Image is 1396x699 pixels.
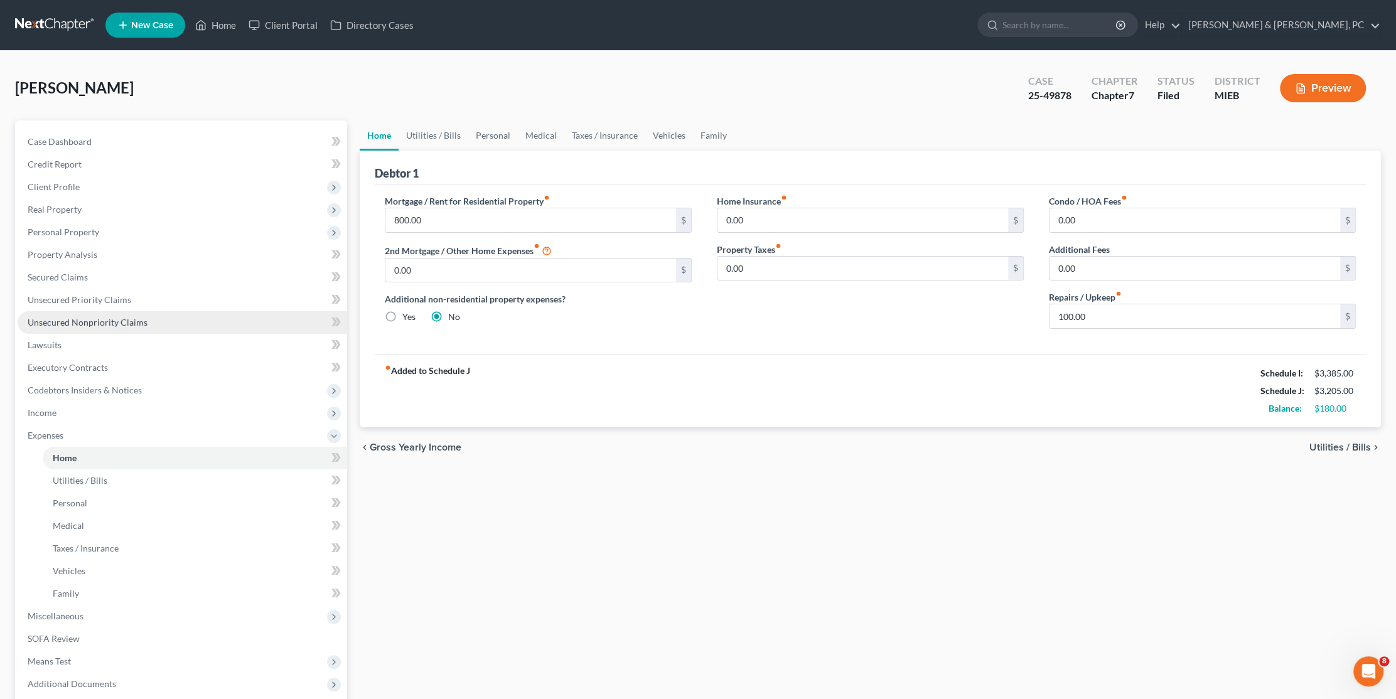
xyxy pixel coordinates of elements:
[1008,208,1023,232] div: $
[18,356,347,379] a: Executory Contracts
[18,334,347,356] a: Lawsuits
[1002,13,1117,36] input: Search by name...
[1092,74,1137,88] div: Chapter
[518,120,564,151] a: Medical
[131,21,173,30] span: New Case
[28,204,82,215] span: Real Property
[1115,291,1122,297] i: fiber_manual_record
[18,289,347,311] a: Unsecured Priority Claims
[1049,243,1110,256] label: Additional Fees
[189,14,242,36] a: Home
[1182,14,1380,36] a: [PERSON_NAME] & [PERSON_NAME], PC
[1157,74,1195,88] div: Status
[402,311,416,323] label: Yes
[1049,291,1122,304] label: Repairs / Upkeep
[385,365,470,417] strong: Added to Schedule J
[375,166,419,181] div: Debtor 1
[18,243,347,266] a: Property Analysis
[1353,656,1383,686] iframe: Intercom live chat
[534,243,540,249] i: fiber_manual_record
[360,120,399,151] a: Home
[676,208,691,232] div: $
[1129,89,1134,101] span: 7
[28,317,148,328] span: Unsecured Nonpriority Claims
[1121,195,1127,201] i: fiber_manual_record
[28,272,88,282] span: Secured Claims
[1314,402,1356,415] div: $180.00
[28,633,80,644] span: SOFA Review
[43,560,347,582] a: Vehicles
[385,292,692,306] label: Additional non-residential property expenses?
[1028,88,1071,103] div: 25-49878
[360,442,370,452] i: chevron_left
[28,678,116,689] span: Additional Documents
[1139,14,1181,36] a: Help
[28,136,92,147] span: Case Dashboard
[43,582,347,605] a: Family
[1309,442,1381,452] button: Utilities / Bills chevron_right
[324,14,420,36] a: Directory Cases
[1008,257,1023,280] div: $
[43,492,347,515] a: Personal
[43,447,347,469] a: Home
[385,259,676,282] input: --
[1157,88,1195,103] div: Filed
[775,243,781,249] i: fiber_manual_record
[28,611,83,621] span: Miscellaneous
[717,195,787,208] label: Home Insurance
[18,153,347,176] a: Credit Report
[1049,195,1127,208] label: Condo / HOA Fees
[717,257,1008,280] input: --
[676,259,691,282] div: $
[1215,88,1260,103] div: MIEB
[28,159,82,169] span: Credit Report
[544,195,550,201] i: fiber_manual_record
[645,120,693,151] a: Vehicles
[1269,403,1302,414] strong: Balance:
[717,243,781,256] label: Property Taxes
[1050,304,1340,328] input: --
[28,339,62,350] span: Lawsuits
[468,120,518,151] a: Personal
[18,311,347,334] a: Unsecured Nonpriority Claims
[53,452,77,463] span: Home
[717,208,1008,232] input: --
[28,227,99,237] span: Personal Property
[53,475,107,486] span: Utilities / Bills
[43,515,347,537] a: Medical
[385,195,550,208] label: Mortgage / Rent for Residential Property
[1028,74,1071,88] div: Case
[53,565,85,576] span: Vehicles
[448,311,460,323] label: No
[53,543,119,553] span: Taxes / Insurance
[370,442,461,452] span: Gross Yearly Income
[53,498,87,508] span: Personal
[43,469,347,492] a: Utilities / Bills
[28,407,56,418] span: Income
[399,120,468,151] a: Utilities / Bills
[43,537,347,560] a: Taxes / Insurance
[385,208,676,232] input: --
[1314,367,1356,380] div: $3,385.00
[28,181,80,192] span: Client Profile
[1260,385,1304,396] strong: Schedule J:
[1371,442,1381,452] i: chevron_right
[1309,442,1371,452] span: Utilities / Bills
[693,120,734,151] a: Family
[18,266,347,289] a: Secured Claims
[18,627,347,650] a: SOFA Review
[28,249,97,260] span: Property Analysis
[564,120,645,151] a: Taxes / Insurance
[1340,208,1355,232] div: $
[1215,74,1260,88] div: District
[1050,257,1340,280] input: --
[385,243,552,258] label: 2nd Mortgage / Other Home Expenses
[385,365,391,371] i: fiber_manual_record
[1050,208,1340,232] input: --
[1379,656,1389,666] span: 8
[242,14,324,36] a: Client Portal
[18,131,347,153] a: Case Dashboard
[1280,74,1366,102] button: Preview
[15,78,134,97] span: [PERSON_NAME]
[1340,257,1355,280] div: $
